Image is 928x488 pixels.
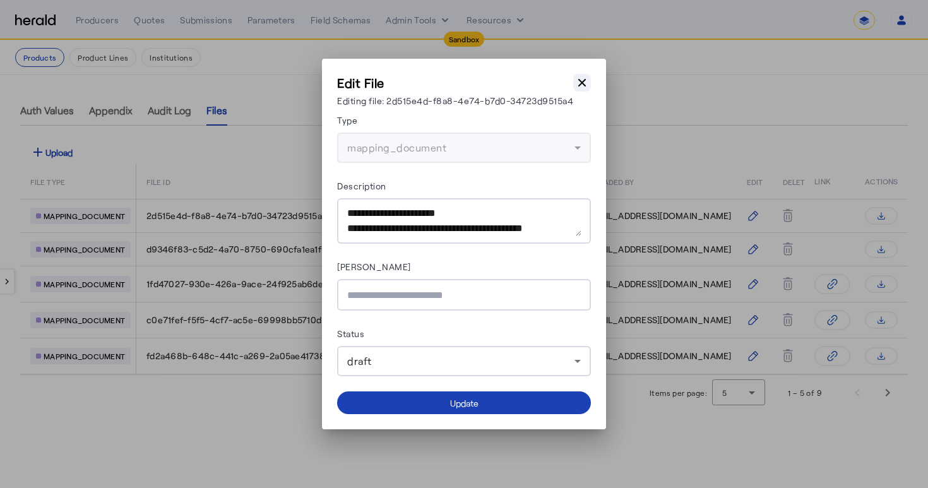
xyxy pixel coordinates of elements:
[337,94,573,107] p: Editing file: 2d515e4d-f8a8-4e74-b7d0-34723d9515a4
[337,74,573,92] h3: Edit File
[337,328,364,339] label: Status
[337,391,591,414] button: Update
[337,181,386,191] label: Description
[337,74,591,414] create-update-dialog: Edit File
[450,396,479,410] div: Update
[347,355,372,367] span: draft
[337,115,357,126] label: Type
[337,261,411,272] label: [PERSON_NAME]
